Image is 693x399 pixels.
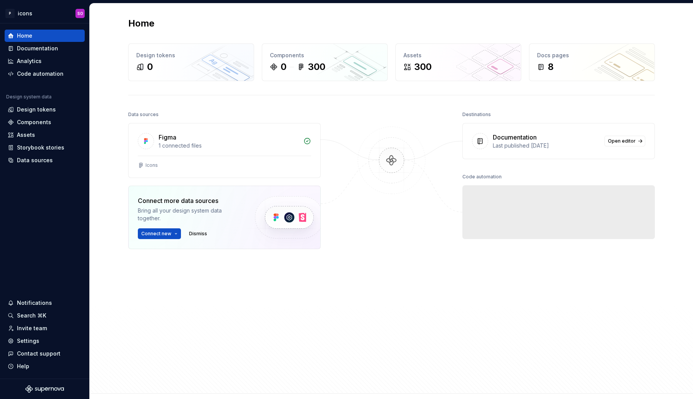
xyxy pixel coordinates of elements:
div: Data sources [128,109,159,120]
h2: Home [128,17,154,30]
a: Assets300 [395,43,521,81]
div: Assets [403,52,513,59]
a: Design tokens [5,103,85,116]
div: Design system data [6,94,52,100]
a: Documentation [5,42,85,55]
div: Storybook stories [17,144,64,151]
div: Search ⌘K [17,312,46,319]
a: Figma1 connected filesIcons [128,123,321,178]
div: Analytics [17,57,42,65]
div: 1 connected files [159,142,299,150]
div: Code automation [17,70,64,78]
a: Open editor [604,136,645,146]
a: Components [5,116,85,128]
div: Documentation [17,45,58,52]
div: 300 [414,61,432,73]
a: Design tokens0 [128,43,254,81]
div: Docs pages [537,52,647,59]
a: Docs pages8 [529,43,655,81]
svg: Supernova Logo [25,385,64,393]
span: Dismiss [189,231,207,237]
button: Notifications [5,297,85,309]
div: Help [17,362,29,370]
div: Last published [DATE] [493,142,600,150]
a: Invite team [5,322,85,334]
button: Dismiss [186,228,211,239]
div: Destinations [462,109,491,120]
div: Design tokens [17,106,56,113]
a: Assets [5,129,85,141]
div: Figma [159,133,176,142]
div: Home [17,32,32,40]
a: Components0300 [262,43,388,81]
div: 0 [147,61,153,73]
div: Code automation [462,171,502,182]
a: Code automation [5,68,85,80]
div: 8 [548,61,554,73]
span: Connect new [141,231,171,237]
div: Settings [17,337,39,345]
div: icons [18,10,32,17]
button: Contact support [5,347,85,360]
span: Open editor [608,138,636,144]
a: Home [5,30,85,42]
div: 0 [281,61,286,73]
div: Assets [17,131,35,139]
div: Design tokens [136,52,246,59]
a: Analytics [5,55,85,67]
div: Bring all your design system data together. [138,207,242,222]
div: Invite team [17,324,47,332]
div: P [5,9,15,18]
div: 300 [308,61,325,73]
div: Contact support [17,350,60,357]
div: Icons [146,162,158,168]
button: Help [5,360,85,372]
div: Data sources [17,156,53,164]
button: Connect new [138,228,181,239]
a: Storybook stories [5,141,85,154]
a: Data sources [5,154,85,166]
button: PiconsSO [2,5,88,22]
div: Components [17,118,51,126]
div: Connect more data sources [138,196,242,205]
div: SO [77,10,83,17]
a: Settings [5,335,85,347]
div: Documentation [493,133,537,142]
div: Notifications [17,299,52,307]
button: Search ⌘K [5,309,85,322]
div: Components [270,52,380,59]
